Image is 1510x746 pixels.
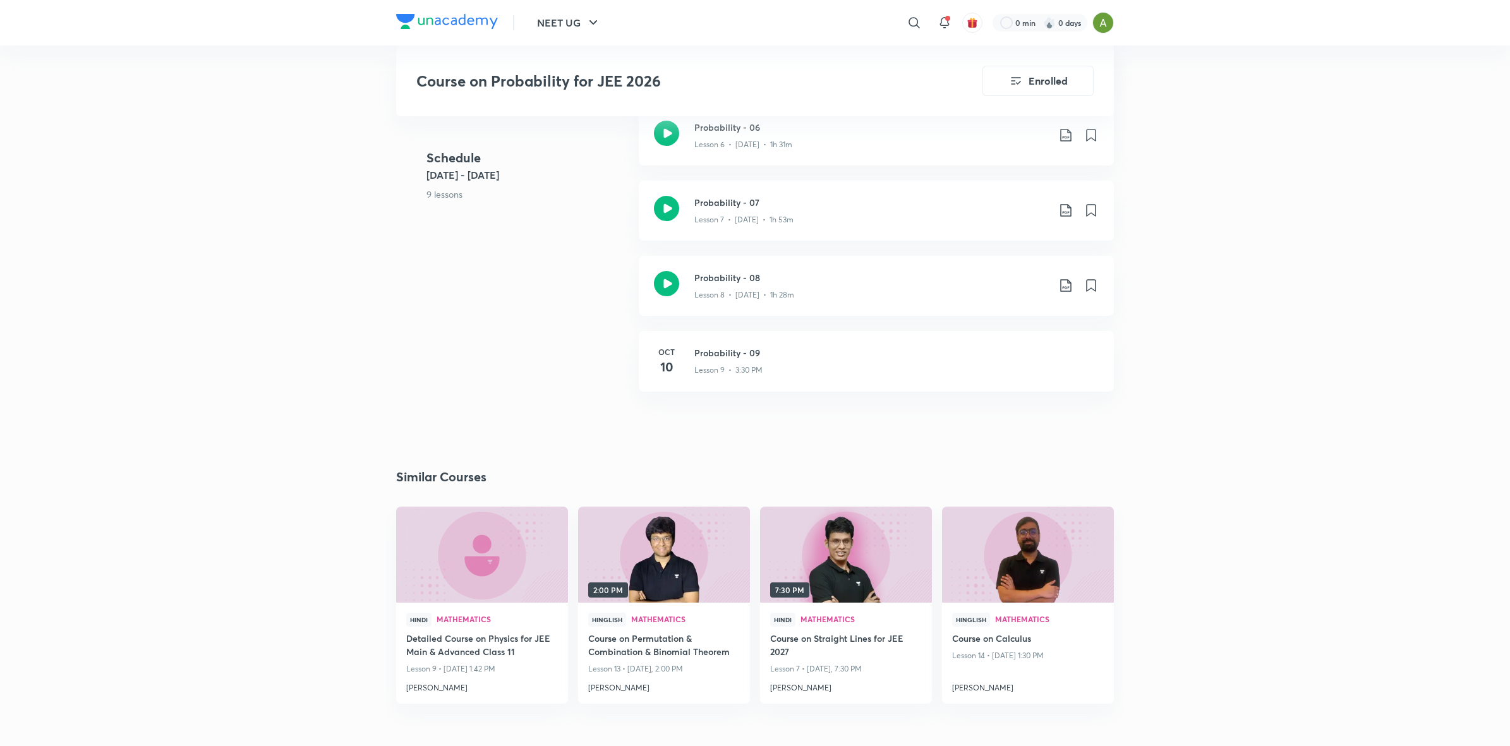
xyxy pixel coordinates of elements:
[639,181,1114,256] a: Probability - 07Lesson 7 • [DATE] • 1h 53m
[396,14,498,32] a: Company Logo
[1092,12,1114,33] img: Ajay A
[995,615,1104,623] span: Mathematics
[758,505,933,603] img: new-thumbnail
[952,677,1104,694] a: [PERSON_NAME]
[588,677,740,694] a: [PERSON_NAME]
[588,661,740,677] p: Lesson 13 • [DATE], 2:00 PM
[588,582,628,598] span: 2:00 PM
[694,364,763,376] p: Lesson 9 • 3:30 PM
[639,256,1114,331] a: Probability - 08Lesson 8 • [DATE] • 1h 28m
[1043,16,1056,29] img: streak
[952,647,1104,664] p: Lesson 14 • [DATE] 1:30 PM
[406,661,558,677] p: Lesson 9 • [DATE] 1:42 PM
[654,346,679,358] h6: Oct
[406,632,558,661] a: Detailed Course on Physics for JEE Main & Advanced Class 11
[995,615,1104,624] a: Mathematics
[952,613,990,627] span: Hinglish
[800,615,922,624] a: Mathematics
[962,13,982,33] button: avatar
[967,17,978,28] img: avatar
[639,105,1114,181] a: Probability - 06Lesson 6 • [DATE] • 1h 31m
[416,72,911,90] h3: Course on Probability for JEE 2026
[770,677,922,694] a: [PERSON_NAME]
[770,582,809,598] span: 7:30 PM
[694,121,1048,134] h3: Probability - 06
[694,139,792,150] p: Lesson 6 • [DATE] • 1h 31m
[578,507,750,603] a: new-thumbnail2:00 PM
[800,615,922,623] span: Mathematics
[952,632,1104,647] a: Course on Calculus
[770,632,922,661] a: Course on Straight Lines for JEE 2027
[942,507,1114,603] a: new-thumbnail
[694,271,1048,284] h3: Probability - 08
[631,615,740,623] span: Mathematics
[396,467,486,486] h2: Similar Courses
[426,167,629,183] h5: [DATE] - [DATE]
[694,289,794,301] p: Lesson 8 • [DATE] • 1h 28m
[406,613,432,627] span: Hindi
[437,615,558,623] span: Mathematics
[940,505,1115,603] img: new-thumbnail
[426,148,629,167] h4: Schedule
[437,615,558,624] a: Mathematics
[694,214,794,226] p: Lesson 7 • [DATE] • 1h 53m
[426,188,629,201] p: 9 lessons
[588,632,740,661] a: Course on Permutation & Combination & Binomial Theorem
[654,358,679,376] h4: 10
[394,505,569,603] img: new-thumbnail
[576,505,751,603] img: new-thumbnail
[588,613,626,627] span: Hinglish
[396,507,568,603] a: new-thumbnail
[529,10,608,35] button: NEET UG
[406,677,558,694] a: [PERSON_NAME]
[694,196,1048,209] h3: Probability - 07
[639,331,1114,407] a: Oct10Probability - 09Lesson 9 • 3:30 PM
[760,507,932,603] a: new-thumbnail7:30 PM
[396,14,498,29] img: Company Logo
[694,346,1099,359] h3: Probability - 09
[982,66,1094,96] button: Enrolled
[770,661,922,677] p: Lesson 7 • [DATE], 7:30 PM
[770,613,795,627] span: Hindi
[631,615,740,624] a: Mathematics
